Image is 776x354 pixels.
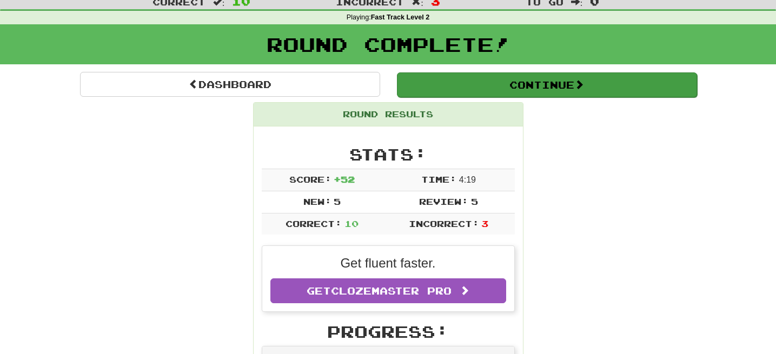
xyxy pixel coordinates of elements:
span: 4 : 19 [459,175,476,184]
span: 3 [481,218,488,229]
h1: Round Complete! [4,34,772,55]
span: Time: [421,174,456,184]
span: + 52 [334,174,355,184]
p: Get fluent faster. [270,254,506,272]
a: Dashboard [80,72,380,97]
span: Score: [289,174,331,184]
a: GetClozemaster Pro [270,278,506,303]
div: Round Results [254,103,523,126]
span: 10 [344,218,359,229]
span: Clozemaster Pro [331,285,452,297]
span: Incorrect: [409,218,479,229]
h2: Progress: [262,323,515,340]
span: 5 [334,196,341,206]
span: Review: [419,196,468,206]
span: New: [303,196,331,206]
button: Continue [397,72,697,97]
span: Correct: [286,218,342,229]
h2: Stats: [262,145,515,163]
strong: Fast Track Level 2 [371,14,430,21]
span: 5 [471,196,478,206]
